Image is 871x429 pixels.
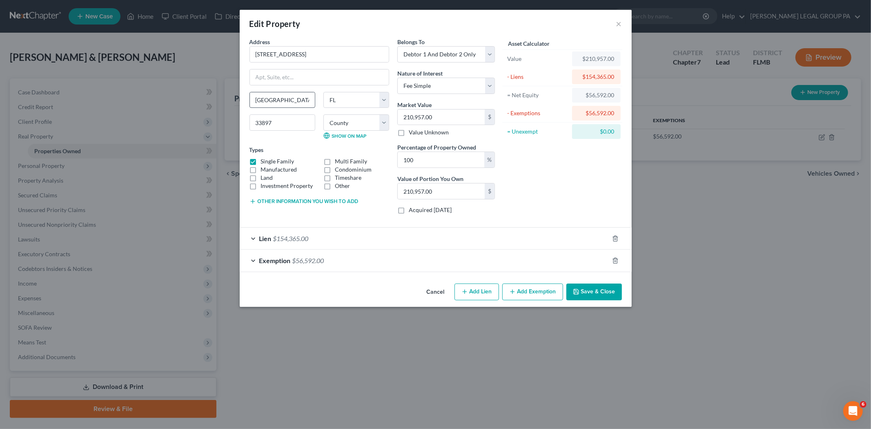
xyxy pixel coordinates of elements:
div: = Net Equity [507,91,569,99]
button: Cancel [420,284,451,301]
div: Value [507,55,569,63]
span: Lien [259,235,272,242]
input: Apt, Suite, etc... [250,69,389,85]
div: - Exemptions [507,109,569,117]
iframe: Intercom live chat [843,401,863,421]
label: Single Family [261,157,294,165]
span: Exemption [259,257,291,264]
label: Asset Calculator [508,39,550,48]
label: Value of Portion You Own [397,174,463,183]
label: Timeshare [335,174,361,182]
button: × [616,19,622,29]
label: Land [261,174,273,182]
label: Value Unknown [409,128,449,136]
label: Nature of Interest [397,69,443,78]
span: Address [249,38,270,45]
input: Enter zip... [249,114,315,131]
div: $0.00 [579,127,614,136]
span: 6 [860,401,867,408]
label: Multi Family [335,157,367,165]
label: Market Value [397,101,432,109]
div: $56,592.00 [579,91,614,99]
label: Percentage of Property Owned [397,143,476,152]
div: $56,592.00 [579,109,614,117]
label: Other [335,182,350,190]
div: $210,957.00 [579,55,614,63]
label: Investment Property [261,182,313,190]
input: 0.00 [398,109,485,125]
label: Manufactured [261,165,297,174]
div: Edit Property [249,18,301,29]
input: 0.00 [398,152,484,168]
div: = Unexempt [507,127,569,136]
a: Show on Map [323,132,366,139]
button: Add Exemption [502,284,563,301]
div: $ [485,109,495,125]
span: $154,365.00 [273,235,309,242]
div: % [484,152,495,168]
button: Add Lien [454,284,499,301]
span: Belongs To [397,38,425,45]
label: Types [249,145,264,154]
div: $154,365.00 [579,73,614,81]
label: Condominium [335,165,372,174]
div: - Liens [507,73,569,81]
span: $56,592.00 [292,257,324,264]
button: Save & Close [566,284,622,301]
button: Other information you wish to add [249,198,359,205]
input: Enter city... [250,92,315,108]
label: Acquired [DATE] [409,206,452,214]
input: 0.00 [398,183,485,199]
input: Enter address... [250,47,389,62]
div: $ [485,183,495,199]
